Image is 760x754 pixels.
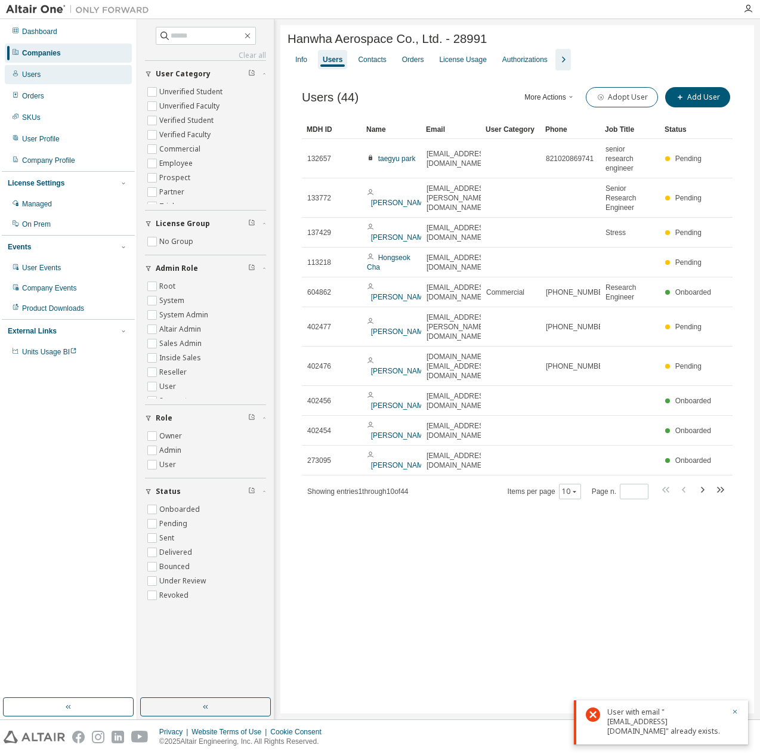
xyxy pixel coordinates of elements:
[307,396,331,406] span: 402456
[307,154,331,163] span: 132657
[427,253,490,272] span: [EMAIL_ADDRESS][DOMAIN_NAME]
[112,731,124,743] img: linkedin.svg
[22,48,61,58] div: Companies
[8,242,31,252] div: Events
[486,288,524,297] span: Commercial
[307,322,331,332] span: 402477
[131,731,149,743] img: youtube.svg
[371,401,430,410] a: [PERSON_NAME]
[521,87,579,107] button: More Actions
[439,55,486,64] div: License Usage
[159,234,196,249] label: No Group
[22,70,41,79] div: Users
[371,367,430,375] a: [PERSON_NAME]
[156,219,210,228] span: License Group
[248,69,255,79] span: Clear filter
[159,502,202,517] label: Onboarded
[426,120,476,139] div: Email
[371,233,430,242] a: [PERSON_NAME]
[605,228,626,237] span: Stress
[159,113,216,128] label: Verified Student
[159,199,177,214] label: Trial
[159,128,213,142] label: Verified Faculty
[427,451,490,470] span: [EMAIL_ADDRESS][DOMAIN_NAME]
[366,120,416,139] div: Name
[159,336,204,351] label: Sales Admin
[92,731,104,743] img: instagram.svg
[4,731,65,743] img: altair_logo.svg
[22,348,77,356] span: Units Usage BI
[427,391,490,410] span: [EMAIL_ADDRESS][DOMAIN_NAME]
[248,264,255,273] span: Clear filter
[159,727,191,737] div: Privacy
[486,120,536,139] div: User Category
[371,327,430,336] a: [PERSON_NAME]
[675,258,702,267] span: Pending
[545,120,595,139] div: Phone
[675,194,702,202] span: Pending
[427,149,490,168] span: [EMAIL_ADDRESS][DOMAIN_NAME]
[159,443,184,458] label: Admin
[607,707,724,736] div: User with email "[EMAIL_ADDRESS][DOMAIN_NAME]" already exists.
[378,154,416,163] a: taegyu park
[22,27,57,36] div: Dashboard
[371,431,430,440] a: [PERSON_NAME]
[8,178,64,188] div: License Settings
[72,731,85,743] img: facebook.svg
[675,288,711,296] span: Onboarded
[665,87,730,107] button: Add User
[191,727,270,737] div: Website Terms of Use
[159,545,194,560] label: Delivered
[159,156,195,171] label: Employee
[22,156,75,165] div: Company Profile
[159,574,208,588] label: Under Review
[8,326,57,336] div: External Links
[159,293,187,308] label: System
[159,379,178,394] label: User
[307,193,331,203] span: 133772
[307,426,331,435] span: 402454
[675,456,711,465] span: Onboarded
[22,283,76,293] div: Company Events
[605,120,655,139] div: Job Title
[302,91,359,104] span: Users (44)
[22,304,84,313] div: Product Downloads
[145,478,266,505] button: Status
[159,394,190,408] label: Support
[367,254,410,271] a: Hongseok Cha
[605,283,654,302] span: Research Engineer
[159,142,203,156] label: Commercial
[371,461,430,469] a: [PERSON_NAME]
[22,113,41,122] div: SKUs
[592,484,648,499] span: Page n.
[22,199,52,209] div: Managed
[427,421,490,440] span: [EMAIL_ADDRESS][DOMAIN_NAME]
[675,362,702,370] span: Pending
[22,134,60,144] div: User Profile
[159,279,178,293] label: Root
[675,397,711,405] span: Onboarded
[248,219,255,228] span: Clear filter
[307,120,357,139] div: MDH ID
[159,588,191,602] label: Revoked
[605,144,654,173] span: senior research engineer
[427,283,490,302] span: [EMAIL_ADDRESS][DOMAIN_NAME]
[159,429,184,443] label: Owner
[675,427,711,435] span: Onboarded
[159,560,192,574] label: Bounced
[307,228,331,237] span: 137429
[159,85,225,99] label: Unverified Student
[159,308,211,322] label: System Admin
[427,352,490,381] span: [DOMAIN_NAME][EMAIL_ADDRESS][DOMAIN_NAME]
[307,456,331,465] span: 273095
[307,361,331,371] span: 402476
[159,531,177,545] label: Sent
[145,405,266,431] button: Role
[159,322,203,336] label: Altair Admin
[22,263,61,273] div: User Events
[159,365,189,379] label: Reseller
[159,458,178,472] label: User
[145,61,266,87] button: User Category
[675,323,702,331] span: Pending
[295,55,307,64] div: Info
